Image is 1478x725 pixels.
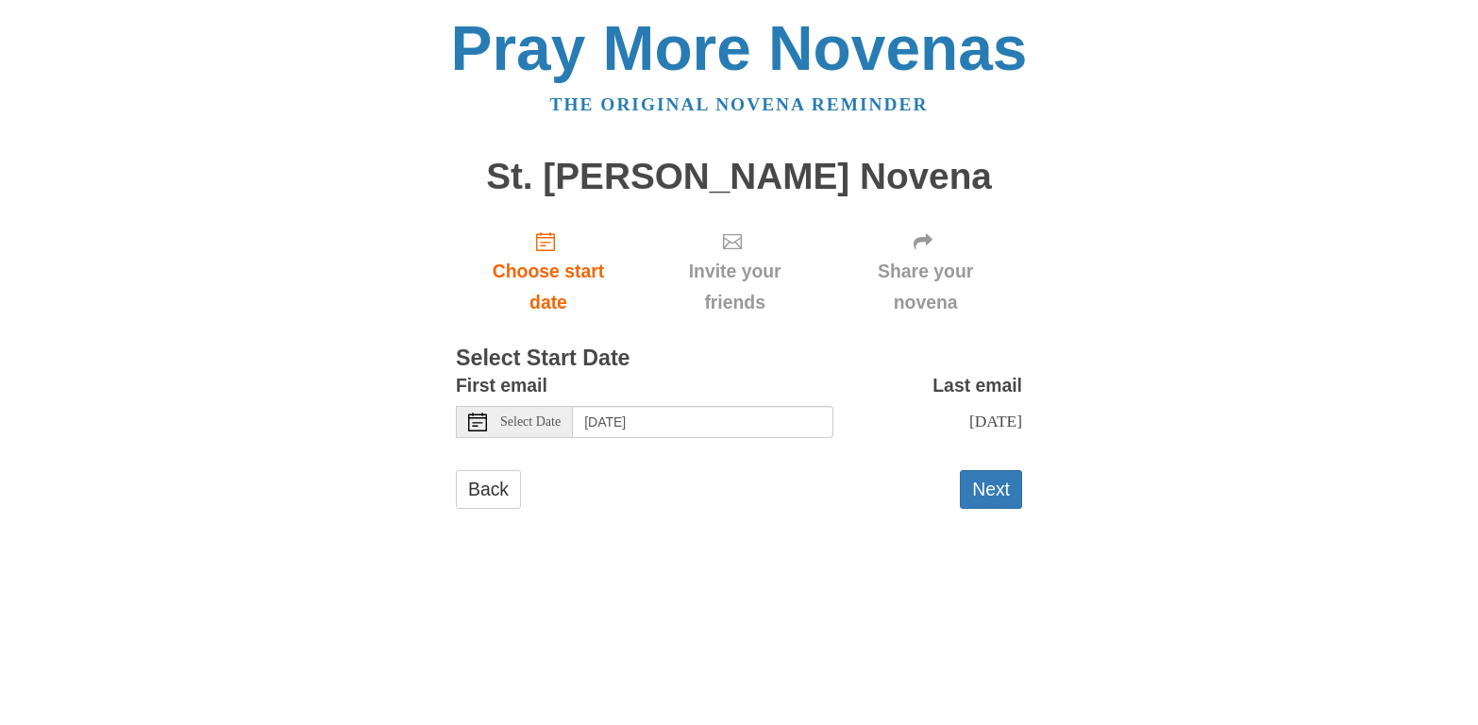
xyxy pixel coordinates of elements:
div: Click "Next" to confirm your start date first. [641,215,829,328]
a: The original novena reminder [550,94,929,114]
button: Next [960,470,1022,509]
a: Back [456,470,521,509]
label: Last email [932,370,1022,401]
a: Pray More Novenas [451,13,1028,83]
label: First email [456,370,547,401]
span: Invite your friends [660,256,810,318]
span: Select Date [500,415,561,429]
span: Share your novena [848,256,1003,318]
a: Choose start date [456,215,641,328]
span: Choose start date [475,256,622,318]
h1: St. [PERSON_NAME] Novena [456,157,1022,197]
h3: Select Start Date [456,346,1022,371]
div: Click "Next" to confirm your start date first. [829,215,1022,328]
span: [DATE] [969,412,1022,430]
